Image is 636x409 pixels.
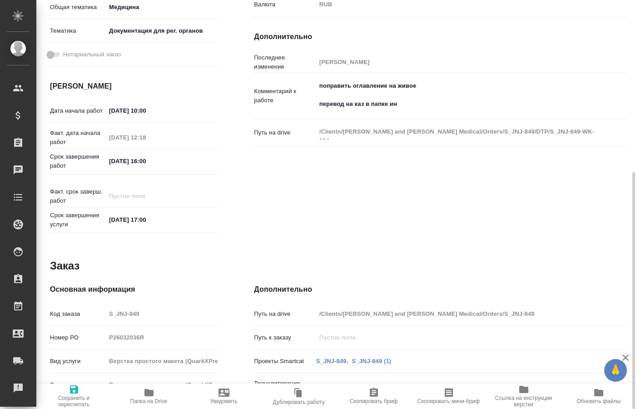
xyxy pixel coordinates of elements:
[336,384,411,409] button: Скопировать бриф
[42,395,106,408] span: Сохранить и пересчитать
[106,190,185,203] input: Пустое поле
[130,398,168,404] span: Папка на Drive
[350,398,397,404] span: Скопировать бриф
[50,152,106,170] p: Срок завершения работ
[254,333,316,342] p: Путь к заказу
[106,378,218,391] input: Пустое поле
[106,354,218,368] input: Пустое поле
[106,213,185,226] input: ✎ Введи что-нибудь
[486,384,561,409] button: Ссылка на инструкции верстки
[111,384,186,409] button: Папка на Drive
[50,357,106,366] p: Вид услуги
[50,129,106,147] p: Факт. дата начала работ
[261,384,336,409] button: Дублировать работу
[561,384,636,409] button: Обновить файлы
[411,384,486,409] button: Скопировать мини-бриф
[186,384,261,409] button: Уведомить
[50,106,106,115] p: Дата начала работ
[254,379,316,397] p: Транслитерация названий
[106,104,185,117] input: ✎ Введи что-нибудь
[608,361,623,380] span: 🙏
[106,131,185,144] input: Пустое поле
[316,124,595,140] textarea: /Clients/[PERSON_NAME] and [PERSON_NAME] Medical/Orders/S_JNJ-849/DTP/S_JNJ-849-WK-024
[50,309,106,319] p: Код заказа
[352,358,391,364] a: S_JNJ-849 (1)
[254,87,316,105] p: Комментарий к работе
[316,78,595,112] textarea: поправить оглавление на живое перевод на каз в папке ин
[106,155,185,168] input: ✎ Введи что-нибудь
[50,284,218,295] h4: Основная информация
[254,53,316,71] p: Последнее изменение
[254,284,626,295] h4: Дополнительно
[316,358,348,364] a: S_JNJ-849,
[50,333,106,342] p: Номер РО
[36,384,111,409] button: Сохранить и пересчитать
[50,259,79,273] h2: Заказ
[576,398,621,404] span: Обновить файлы
[50,26,106,35] p: Тематика
[254,357,316,366] p: Проекты Smartcat
[492,395,556,408] span: Ссылка на инструкции верстки
[254,128,316,137] p: Путь на drive
[273,399,325,405] span: Дублировать работу
[50,81,218,92] h4: [PERSON_NAME]
[50,211,106,229] p: Срок завершения услуги
[50,380,106,389] p: Этапы услуги
[316,331,595,344] input: Пустое поле
[316,55,595,69] input: Пустое поле
[50,3,106,12] p: Общая тематика
[316,307,595,320] input: Пустое поле
[417,398,480,404] span: Скопировать мини-бриф
[106,23,218,39] div: Документация для рег. органов
[254,31,626,42] h4: Дополнительно
[106,331,218,344] input: Пустое поле
[50,187,106,205] p: Факт. срок заверш. работ
[63,50,121,59] span: Нотариальный заказ
[254,309,316,319] p: Путь на drive
[106,307,218,320] input: Пустое поле
[210,398,238,404] span: Уведомить
[604,359,627,382] button: 🙏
